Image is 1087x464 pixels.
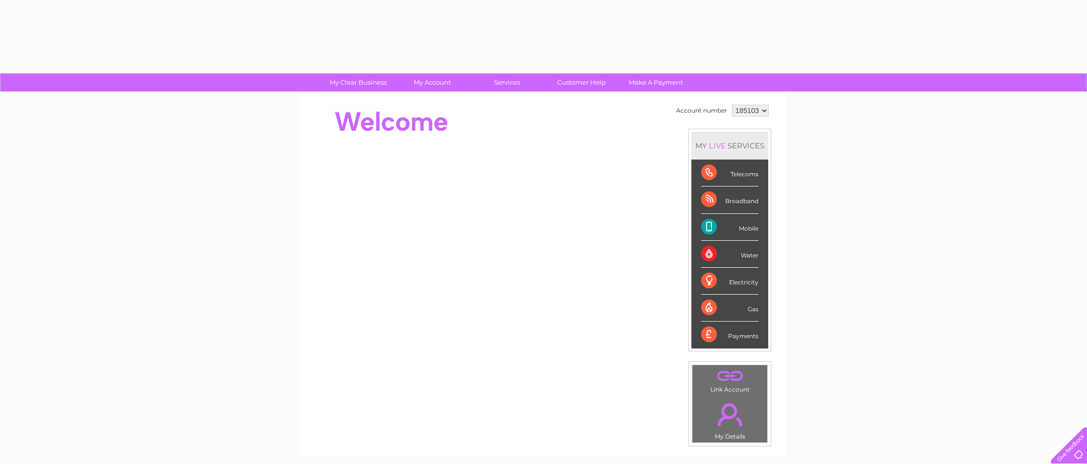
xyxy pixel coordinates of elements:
a: My Account [392,73,473,92]
div: LIVE [707,141,728,150]
a: . [695,368,765,385]
a: Customer Help [541,73,622,92]
div: Broadband [701,186,758,213]
a: Make A Payment [615,73,696,92]
div: Gas [701,295,758,322]
td: Link Account [692,365,768,395]
div: Telecoms [701,160,758,186]
a: Services [467,73,547,92]
div: Mobile [701,214,758,241]
div: Water [701,241,758,268]
div: Payments [701,322,758,348]
td: My Details [692,395,768,443]
a: My Clear Business [318,73,399,92]
td: Account number [674,102,730,119]
div: Electricity [701,268,758,295]
div: MY SERVICES [691,132,768,160]
a: . [695,397,765,432]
